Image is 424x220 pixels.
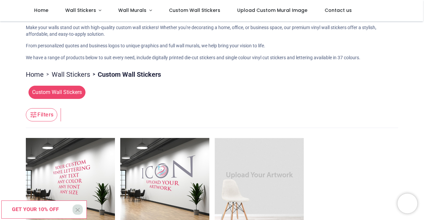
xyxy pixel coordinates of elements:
p: We have a range of products below to suit every need, include digitally printed die-cut stickers ... [26,55,398,61]
a: Home [26,70,44,79]
span: Contact us [325,7,352,14]
span: Custom Wall Stickers [169,7,220,14]
li: Custom Wall Stickers [90,70,161,79]
p: From personalized quotes and business logos to unique graphics and full wall murals, we help brin... [26,43,398,49]
iframe: Brevo live chat [397,194,417,213]
a: Wall Stickers [52,70,90,79]
span: Wall Murals [118,7,146,14]
p: Make your walls stand out with high-quality custom wall stickers! Whether you're decorating a hom... [26,24,398,37]
button: Custom Wall Stickers [26,86,85,99]
span: Wall Stickers [65,7,96,14]
span: Upload Custom Mural Image [237,7,307,14]
span: > [44,71,52,78]
span: > [90,71,98,78]
span: Home [34,7,48,14]
button: Filters [26,108,57,121]
span: Custom Wall Stickers [28,86,85,99]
